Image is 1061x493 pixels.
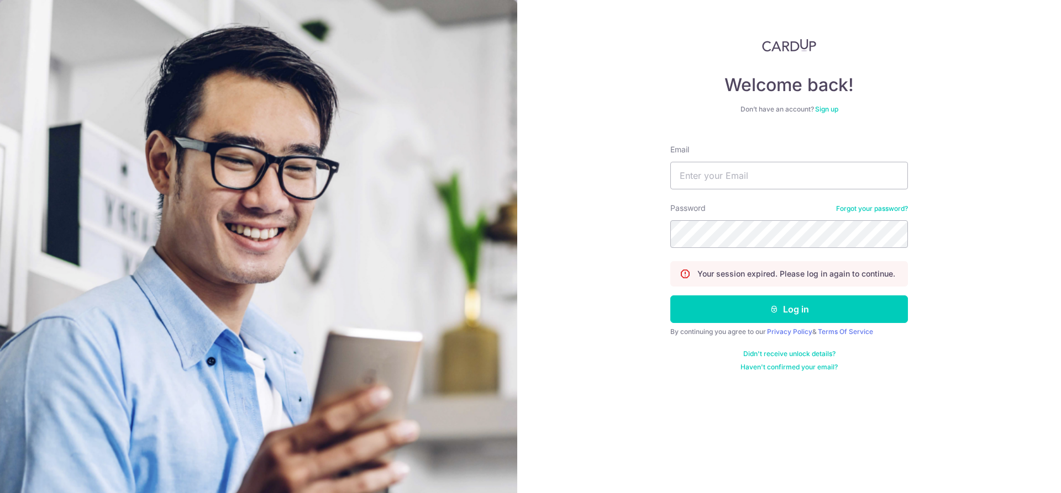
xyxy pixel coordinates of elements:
img: CardUp Logo [762,39,816,52]
h4: Welcome back! [670,74,908,96]
a: Terms Of Service [818,327,873,336]
a: Privacy Policy [767,327,812,336]
a: Didn't receive unlock details? [743,349,836,358]
label: Password [670,203,706,214]
div: Don’t have an account? [670,105,908,114]
div: By continuing you agree to our & [670,327,908,336]
a: Haven't confirmed your email? [740,363,838,372]
p: Your session expired. Please log in again to continue. [697,268,895,279]
a: Sign up [815,105,838,113]
label: Email [670,144,689,155]
input: Enter your Email [670,162,908,189]
button: Log in [670,295,908,323]
a: Forgot your password? [836,204,908,213]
